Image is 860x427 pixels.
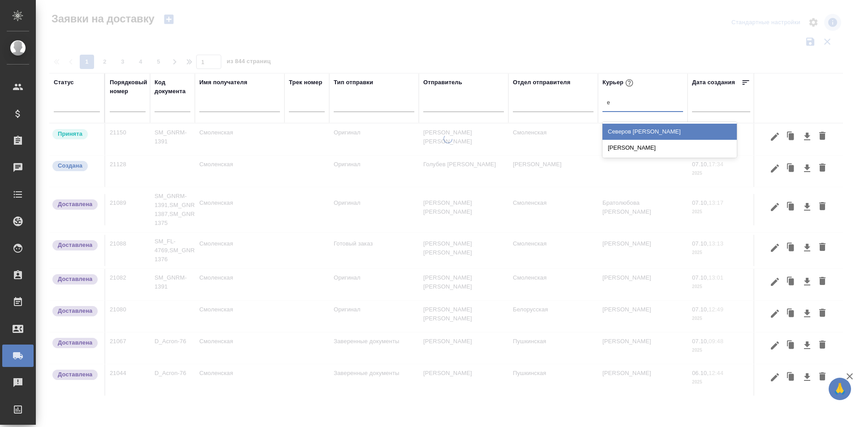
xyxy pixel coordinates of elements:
[52,198,100,211] div: Документы доставлены, фактическая дата доставки проставиться автоматически
[783,273,800,290] button: Клонировать
[783,305,800,322] button: Клонировать
[602,77,635,89] div: Курьер
[58,306,92,315] p: Доставлена
[815,198,830,216] button: Удалить
[334,78,373,87] div: Тип отправки
[58,129,82,138] p: Принята
[815,128,830,145] button: Удалить
[767,128,783,145] button: Редактировать
[602,124,737,140] div: Северов [PERSON_NAME]
[199,78,247,87] div: Имя получателя
[767,198,783,216] button: Редактировать
[767,239,783,256] button: Редактировать
[829,378,851,400] button: 🙏
[800,198,815,216] button: Скачать
[783,239,800,256] button: Клонировать
[602,140,737,156] div: [PERSON_NAME]
[783,369,800,386] button: Клонировать
[800,239,815,256] button: Скачать
[783,128,800,145] button: Клонировать
[155,78,190,96] div: Код документа
[423,78,462,87] div: Отправитель
[800,160,815,177] button: Скачать
[623,77,635,89] button: При выборе курьера статус заявки автоматически поменяется на «Принята»
[58,161,82,170] p: Создана
[800,369,815,386] button: Скачать
[58,338,92,347] p: Доставлена
[52,305,100,317] div: Документы доставлены, фактическая дата доставки проставиться автоматически
[815,160,830,177] button: Удалить
[815,305,830,322] button: Удалить
[54,78,74,87] div: Статус
[52,160,100,172] div: Новая заявка, еще не передана в работу
[832,380,847,398] span: 🙏
[52,337,100,349] div: Документы доставлены, фактическая дата доставки проставиться автоматически
[767,273,783,290] button: Редактировать
[58,241,92,250] p: Доставлена
[800,273,815,290] button: Скачать
[692,78,735,87] div: Дата создания
[767,305,783,322] button: Редактировать
[783,160,800,177] button: Клонировать
[58,200,92,209] p: Доставлена
[815,369,830,386] button: Удалить
[52,239,100,251] div: Документы доставлены, фактическая дата доставки проставиться автоматически
[52,128,100,140] div: Курьер назначен
[58,370,92,379] p: Доставлена
[800,305,815,322] button: Скачать
[58,275,92,284] p: Доставлена
[815,337,830,354] button: Удалить
[783,337,800,354] button: Клонировать
[800,337,815,354] button: Скачать
[783,198,800,216] button: Клонировать
[52,369,100,381] div: Документы доставлены, фактическая дата доставки проставиться автоматически
[800,128,815,145] button: Скачать
[767,337,783,354] button: Редактировать
[767,160,783,177] button: Редактировать
[815,239,830,256] button: Удалить
[815,273,830,290] button: Удалить
[52,273,100,285] div: Документы доставлены, фактическая дата доставки проставиться автоматически
[513,78,570,87] div: Отдел отправителя
[110,78,147,96] div: Порядковый номер
[767,369,783,386] button: Редактировать
[289,78,322,87] div: Трек номер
